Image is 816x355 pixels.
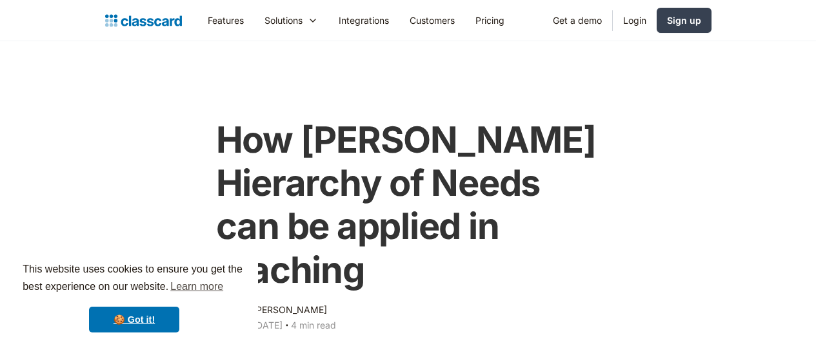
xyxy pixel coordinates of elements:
div: Solutions [254,6,328,35]
div: Sign up [667,14,701,27]
a: Login [613,6,657,35]
a: Logo [105,12,182,30]
a: Customers [399,6,465,35]
a: Get a demo [542,6,612,35]
div: [DATE] [253,318,283,333]
h1: How [PERSON_NAME] Hierarchy of Needs can be applied in teaching [216,119,601,292]
div: ‧ [283,318,291,336]
div: Solutions [264,14,303,27]
a: Pricing [465,6,515,35]
div: cookieconsent [10,249,258,345]
a: Integrations [328,6,399,35]
a: Features [197,6,254,35]
a: Sign up [657,8,712,33]
span: This website uses cookies to ensure you get the best experience on our website. [23,262,246,296]
a: learn more about cookies [168,277,225,296]
a: dismiss cookie message [89,307,179,332]
div: [PERSON_NAME] [253,302,327,318]
div: 4 min read [291,318,336,333]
